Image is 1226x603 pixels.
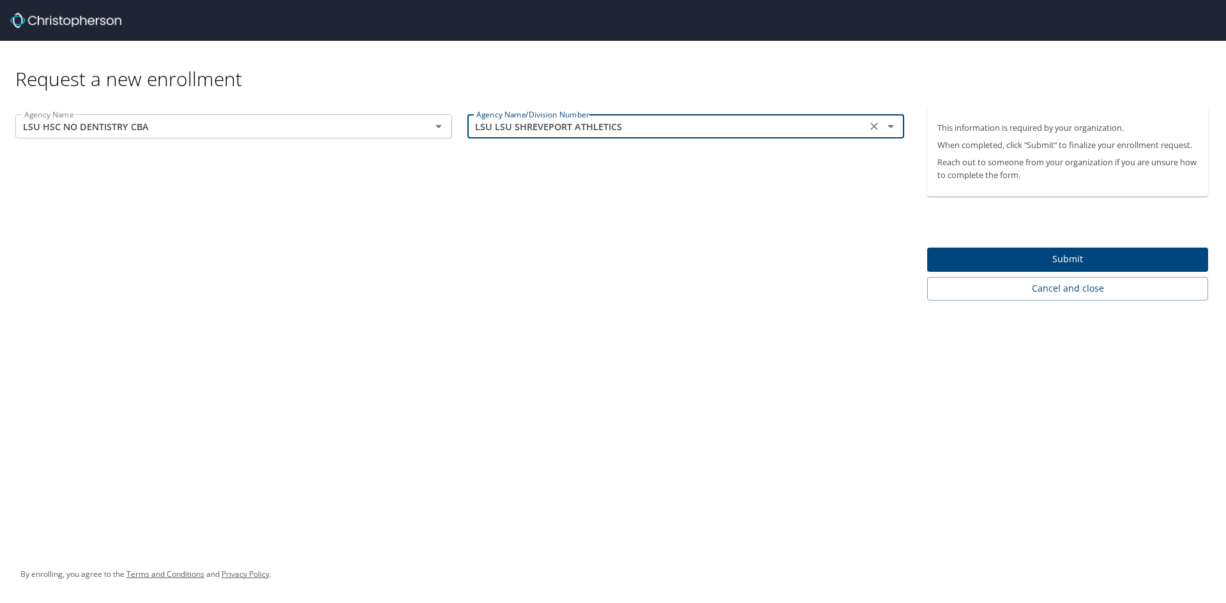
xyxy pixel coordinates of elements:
[927,248,1208,272] button: Submit
[882,117,900,135] button: Open
[937,139,1198,151] p: When completed, click “Submit” to finalize your enrollment request.
[430,117,448,135] button: Open
[15,41,1218,91] div: Request a new enrollment
[126,569,204,579] a: Terms and Conditions
[865,117,883,135] button: Clear
[222,569,269,579] a: Privacy Policy
[20,558,271,590] div: By enrolling, you agree to the and .
[937,156,1198,181] p: Reach out to someone from your organization if you are unsure how to complete the form.
[937,281,1198,297] span: Cancel and close
[937,251,1198,267] span: Submit
[937,122,1198,134] p: This information is required by your organization.
[927,277,1208,301] button: Cancel and close
[10,13,121,28] img: cbt logo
